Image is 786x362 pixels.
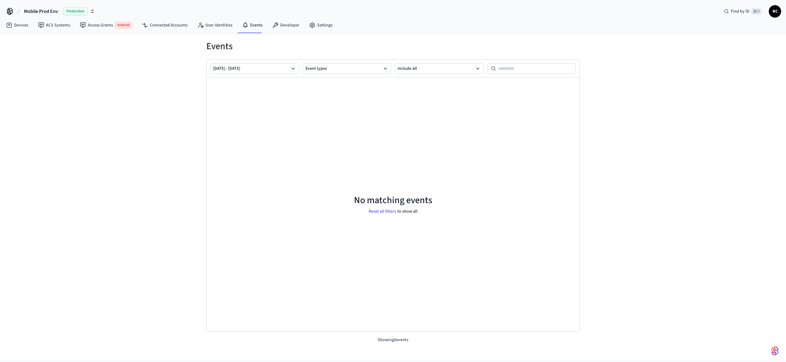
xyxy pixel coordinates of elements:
[24,8,58,15] span: Mobile Prod Env
[769,6,780,17] span: RC
[368,207,397,216] button: Reset all filters
[395,63,484,74] button: Include all
[237,20,267,31] a: Events
[63,7,88,15] span: Production
[193,20,237,31] a: User Identities
[75,19,137,31] a: Access GrantsInternal
[115,22,132,29] span: Internal
[210,63,299,74] button: [DATE] - [DATE]
[751,8,761,14] span: ⌘ K
[731,8,749,14] span: Find by ID
[137,20,193,31] a: Connected Accounts
[719,6,766,17] div: Find by ID⌘ K
[267,20,304,31] a: Developer
[769,5,781,18] button: RC
[1,20,33,31] a: Devices
[771,346,779,356] img: SeamLogoGradient.69752ec5.svg
[397,208,418,215] p: to show all
[354,195,432,206] p: No matching events
[206,337,580,343] p: Showing 0 events
[304,20,337,31] a: Settings
[33,20,75,31] a: ACS Systems
[303,63,391,74] button: Event types
[206,41,580,52] h1: Events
